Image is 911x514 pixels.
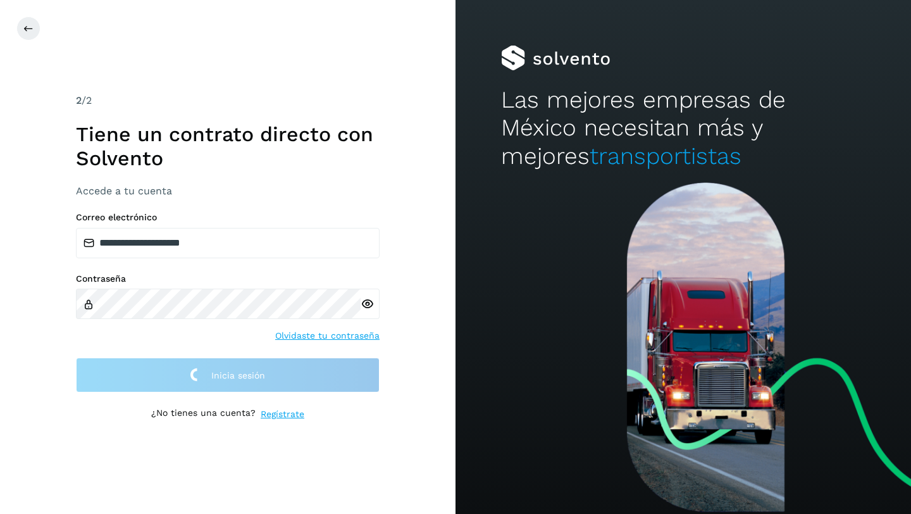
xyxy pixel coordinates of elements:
label: Correo electrónico [76,212,380,223]
div: /2 [76,93,380,108]
label: Contraseña [76,273,380,284]
h1: Tiene un contrato directo con Solvento [76,122,380,171]
a: Olvidaste tu contraseña [275,329,380,342]
h3: Accede a tu cuenta [76,185,380,197]
p: ¿No tienes una cuenta? [151,408,256,421]
a: Regístrate [261,408,304,421]
span: 2 [76,94,82,106]
h2: Las mejores empresas de México necesitan más y mejores [501,86,865,170]
span: transportistas [590,142,741,170]
span: Inicia sesión [211,371,265,380]
button: Inicia sesión [76,358,380,392]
